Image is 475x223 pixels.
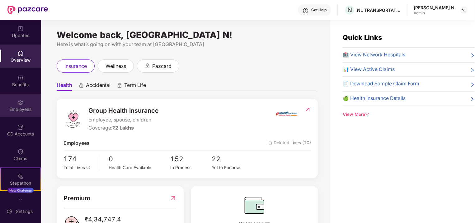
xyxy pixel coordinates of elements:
img: svg+xml;base64,PHN2ZyBpZD0iQ0RfQWNjb3VudHMiIGRhdGEtbmFtZT0iQ0QgQWNjb3VudHMiIHhtbG5zPSJodHRwOi8vd3... [17,124,24,130]
div: Admin [414,11,454,16]
span: ₹2 Lakhs [113,125,134,131]
span: 174 [64,154,95,164]
div: NL TRANSPORTATION PRIVATE LIMITED [357,7,401,13]
div: Health Card Available [109,164,171,171]
img: svg+xml;base64,PHN2ZyBpZD0iQmVuZWZpdHMiIHhtbG5zPSJodHRwOi8vd3d3LnczLm9yZy8yMDAwL3N2ZyIgd2lkdGg9Ij... [17,75,24,81]
div: New Challenge [7,188,34,193]
span: insurance [64,62,87,70]
span: Quick Links [343,33,382,41]
span: Accidental [86,82,111,91]
span: down [365,112,369,116]
div: Coverage: [89,124,159,132]
img: svg+xml;base64,PHN2ZyBpZD0iSG9tZSIgeG1sbnM9Imh0dHA6Ly93d3cudzMub3JnLzIwMDAvc3ZnIiB3aWR0aD0iMjAiIG... [17,50,24,56]
span: Deleted Lives (10) [268,140,311,147]
img: svg+xml;base64,PHN2ZyBpZD0iSGVscC0zMngzMiIgeG1sbnM9Imh0dHA6Ly93d3cudzMub3JnLzIwMDAvc3ZnIiB3aWR0aD... [303,7,309,14]
div: [PERSON_NAME] N [414,5,454,11]
span: 📊 View Active Claims [343,66,395,74]
img: deleteIcon [268,141,272,145]
img: svg+xml;base64,PHN2ZyBpZD0iQ2xhaW0iIHhtbG5zPSJodHRwOi8vd3d3LnczLm9yZy8yMDAwL3N2ZyIgd2lkdGg9IjIwIi... [17,149,24,155]
div: Yet to Endorse [212,164,253,171]
span: 22 [212,154,253,164]
span: 🏥 View Network Hospitals [343,51,405,59]
div: animation [78,83,84,88]
span: right [470,67,475,74]
div: Get Help [311,7,327,12]
span: 0 [109,154,171,164]
img: svg+xml;base64,PHN2ZyBpZD0iRW1wbG95ZWVzIiB4bWxucz0iaHR0cDovL3d3dy53My5vcmcvMjAwMC9zdmciIHdpZHRoPS... [17,99,24,106]
div: animation [117,83,122,88]
span: 🍏 Health Insurance Details [343,95,406,102]
img: insurerIcon [275,106,298,121]
div: In Process [170,164,211,171]
span: Group Health Insurance [89,106,159,116]
span: right [470,81,475,88]
img: svg+xml;base64,PHN2ZyBpZD0iU2V0dGluZy0yMHgyMCIgeG1sbnM9Imh0dHA6Ly93d3cudzMub3JnLzIwMDAvc3ZnIiB3aW... [7,208,13,215]
span: Employees [64,140,90,147]
div: Here is what’s going on with your team at [GEOGRAPHIC_DATA] [57,40,318,48]
span: wellness [106,62,126,70]
span: Term Life [124,82,146,91]
div: Stepathon [1,180,40,186]
img: svg+xml;base64,PHN2ZyBpZD0iRHJvcGRvd24tMzJ4MzIiIHhtbG5zPSJodHRwOi8vd3d3LnczLm9yZy8yMDAwL3N2ZyIgd2... [461,7,466,12]
span: 📄 Download Sample Claim Form [343,80,419,88]
span: info-circle [87,166,90,169]
span: Premium [64,193,91,203]
span: pazcard [152,62,172,70]
span: right [470,52,475,59]
img: CDBalanceIcon [198,193,311,217]
div: animation [145,63,150,69]
img: svg+xml;base64,PHN2ZyBpZD0iRW5kb3JzZW1lbnRzIiB4bWxucz0iaHR0cDovL3d3dy53My5vcmcvMjAwMC9zdmciIHdpZH... [17,198,24,204]
span: right [470,96,475,102]
span: 152 [170,154,211,164]
span: N [347,6,352,14]
span: Employee, spouse, children [89,116,159,124]
img: RedirectIcon [304,107,311,113]
img: svg+xml;base64,PHN2ZyB4bWxucz0iaHR0cDovL3d3dy53My5vcmcvMjAwMC9zdmciIHdpZHRoPSIyMSIgaGVpZ2h0PSIyMC... [17,173,24,179]
img: logo [64,110,82,128]
div: View More [343,111,475,118]
img: New Pazcare Logo [7,6,48,14]
img: RedirectIcon [170,193,176,203]
div: Welcome back, [GEOGRAPHIC_DATA] N! [57,32,318,37]
span: Health [57,82,72,91]
div: Settings [14,208,35,215]
span: Total Lives [64,165,85,170]
img: svg+xml;base64,PHN2ZyBpZD0iVXBkYXRlZCIgeG1sbnM9Imh0dHA6Ly93d3cudzMub3JnLzIwMDAvc3ZnIiB3aWR0aD0iMj... [17,26,24,32]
